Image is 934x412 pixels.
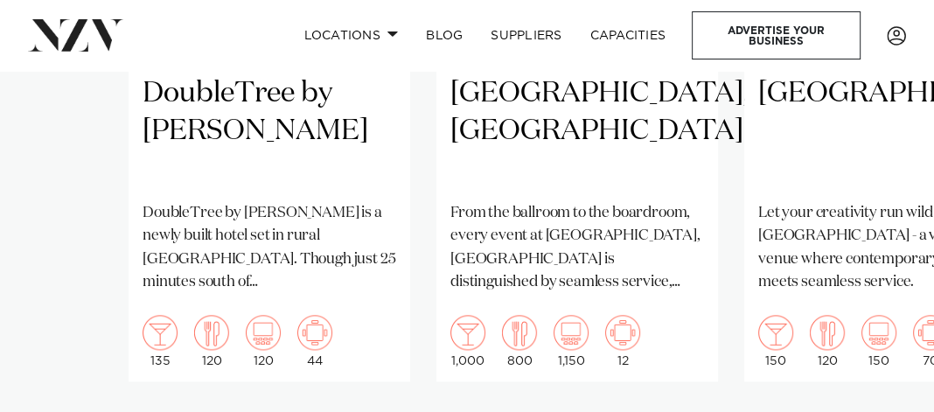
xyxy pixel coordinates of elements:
[810,315,845,350] img: dining.png
[143,202,396,294] p: DoubleTree by [PERSON_NAME] is a newly built hotel set in rural [GEOGRAPHIC_DATA]. Though just 25...
[246,315,281,350] img: theatre.png
[810,315,845,367] div: 120
[605,315,640,367] div: 12
[143,315,178,367] div: 135
[758,315,793,350] img: cocktail.png
[554,315,589,367] div: 1,150
[28,19,123,51] img: nzv-logo.png
[194,315,229,350] img: dining.png
[861,315,896,350] img: theatre.png
[412,17,477,54] a: BLOG
[861,315,896,367] div: 150
[450,315,485,350] img: cocktail.png
[297,315,332,350] img: meeting.png
[502,315,537,350] img: dining.png
[477,17,575,54] a: SUPPLIERS
[194,315,229,367] div: 120
[758,315,793,367] div: 150
[502,315,537,367] div: 800
[554,315,589,350] img: theatre.png
[143,315,178,350] img: cocktail.png
[289,17,412,54] a: Locations
[450,315,485,367] div: 1,000
[605,315,640,350] img: meeting.png
[576,17,680,54] a: Capacities
[246,315,281,367] div: 120
[692,11,861,59] a: Advertise your business
[450,75,704,188] h2: [GEOGRAPHIC_DATA], [GEOGRAPHIC_DATA]
[297,315,332,367] div: 44
[143,75,396,188] h2: DoubleTree by [PERSON_NAME]
[450,202,704,294] p: From the ballroom to the boardroom, every event at [GEOGRAPHIC_DATA], [GEOGRAPHIC_DATA] is distin...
